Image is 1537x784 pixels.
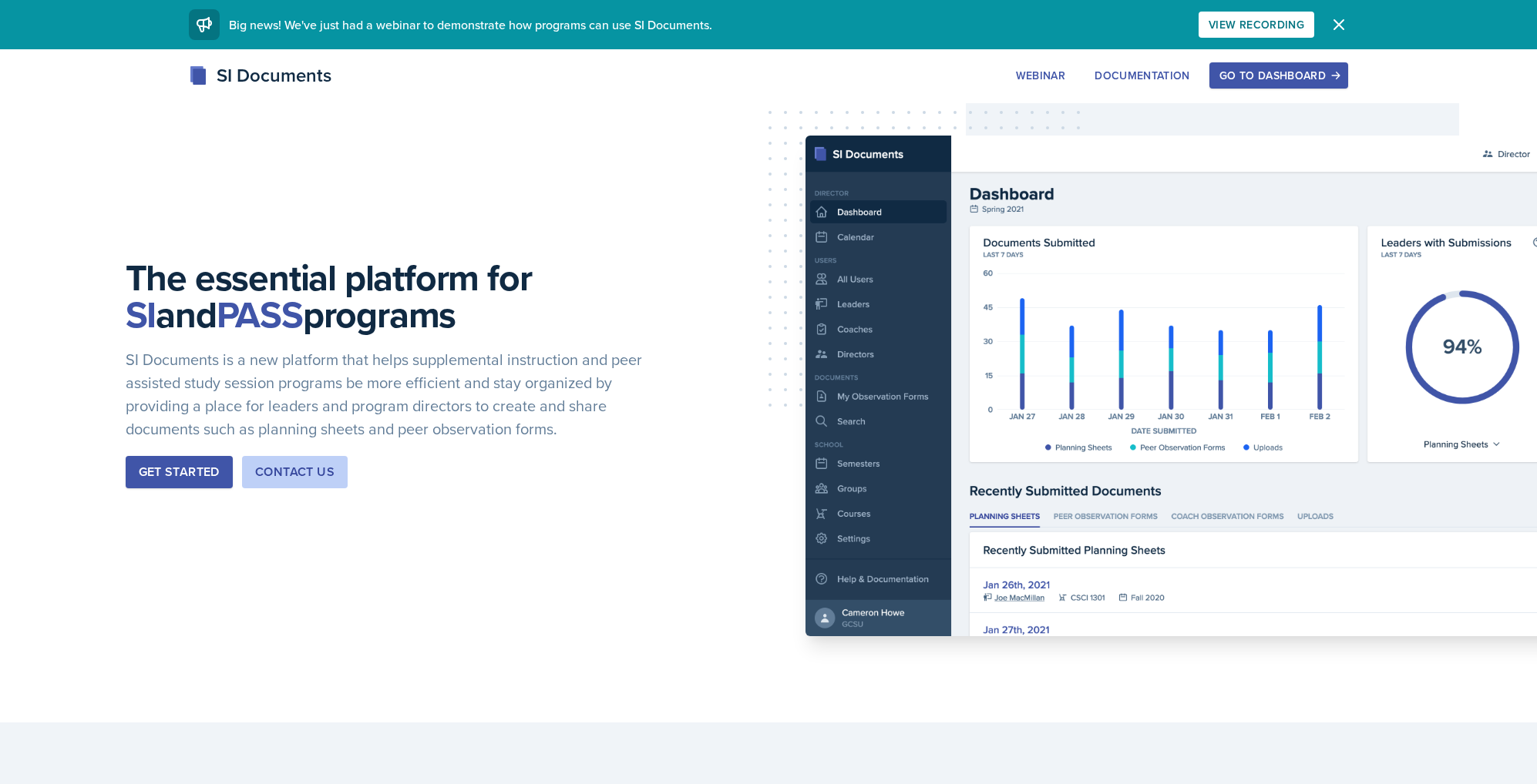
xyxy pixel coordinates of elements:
[1209,62,1348,89] button: Go to Dashboard
[139,463,220,481] div: Get Started
[1016,69,1065,82] div: Webinar
[1085,62,1200,89] button: Documentation
[1209,18,1304,31] div: View Recording
[1199,12,1314,38] button: View Recording
[189,62,331,89] div: SI Documents
[126,456,233,488] button: Get Started
[1006,62,1075,89] button: Webinar
[1095,69,1190,82] div: Documentation
[229,16,712,33] span: Big news! We've just had a webinar to demonstrate how programs can use SI Documents.
[1219,69,1338,82] div: Go to Dashboard
[255,463,335,481] div: Contact Us
[242,456,348,488] button: Contact Us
